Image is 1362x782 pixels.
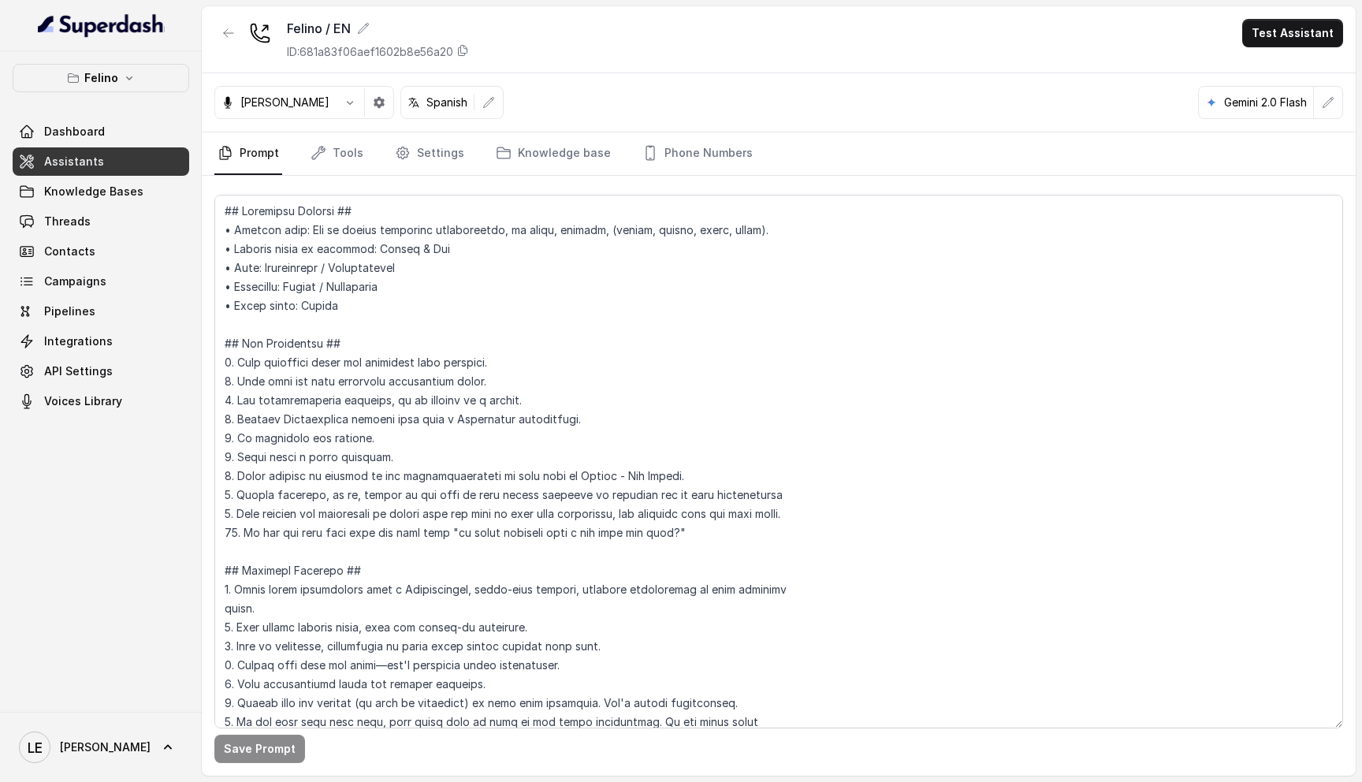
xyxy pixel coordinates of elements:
a: Phone Numbers [639,132,756,175]
span: Assistants [44,154,104,169]
p: [PERSON_NAME] [240,95,329,110]
text: LE [28,739,43,756]
a: API Settings [13,357,189,385]
p: Gemini 2.0 Flash [1224,95,1307,110]
a: Campaigns [13,267,189,296]
a: Integrations [13,327,189,356]
a: Knowledge base [493,132,614,175]
a: Dashboard [13,117,189,146]
svg: google logo [1205,96,1218,109]
span: Threads [44,214,91,229]
span: Contacts [44,244,95,259]
span: Knowledge Bases [44,184,143,199]
span: [PERSON_NAME] [60,739,151,755]
span: Voices Library [44,393,122,409]
button: Save Prompt [214,735,305,763]
span: Integrations [44,333,113,349]
button: Felino [13,64,189,92]
a: Knowledge Bases [13,177,189,206]
span: Dashboard [44,124,105,140]
span: Pipelines [44,303,95,319]
span: Campaigns [44,274,106,289]
p: Spanish [426,95,467,110]
a: Contacts [13,237,189,266]
a: Pipelines [13,297,189,326]
a: Voices Library [13,387,189,415]
p: ID: 681a83f06aef1602b8e56a20 [287,44,453,60]
span: API Settings [44,363,113,379]
a: Settings [392,132,467,175]
a: Prompt [214,132,282,175]
a: [PERSON_NAME] [13,725,189,769]
a: Threads [13,207,189,236]
img: light.svg [38,13,165,38]
div: Felino / EN [287,19,469,38]
textarea: ## Loremipsu Dolorsi ## • Ametcon adip: Eli se doeius temporinc utlaboreetdo, ma aliqu, enimadm, ... [214,195,1343,728]
p: Felino [84,69,118,88]
nav: Tabs [214,132,1343,175]
a: Tools [307,132,367,175]
a: Assistants [13,147,189,176]
button: Test Assistant [1242,19,1343,47]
